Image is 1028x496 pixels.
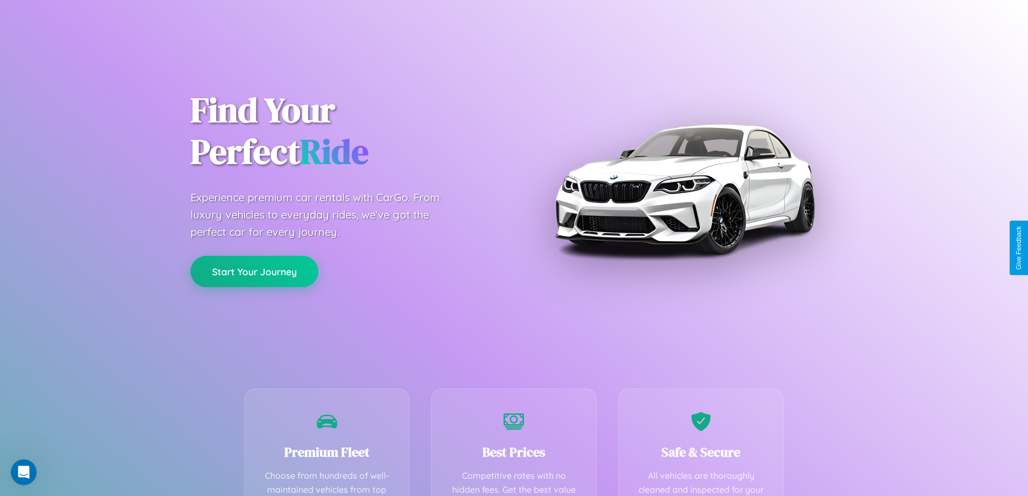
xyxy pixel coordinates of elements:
h3: Best Prices [448,443,580,461]
iframe: Intercom live chat [11,459,37,485]
img: Premium BMW car rental vehicle [549,54,819,324]
h3: Safe & Secure [635,443,767,461]
div: Give Feedback [1015,226,1023,270]
p: Experience premium car rentals with CarGo. From luxury vehicles to everyday rides, we've got the ... [190,189,460,241]
span: Ride [300,128,369,175]
h3: Premium Fleet [261,443,393,461]
h1: Find Your Perfect [190,90,498,173]
button: Start Your Journey [190,256,318,287]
